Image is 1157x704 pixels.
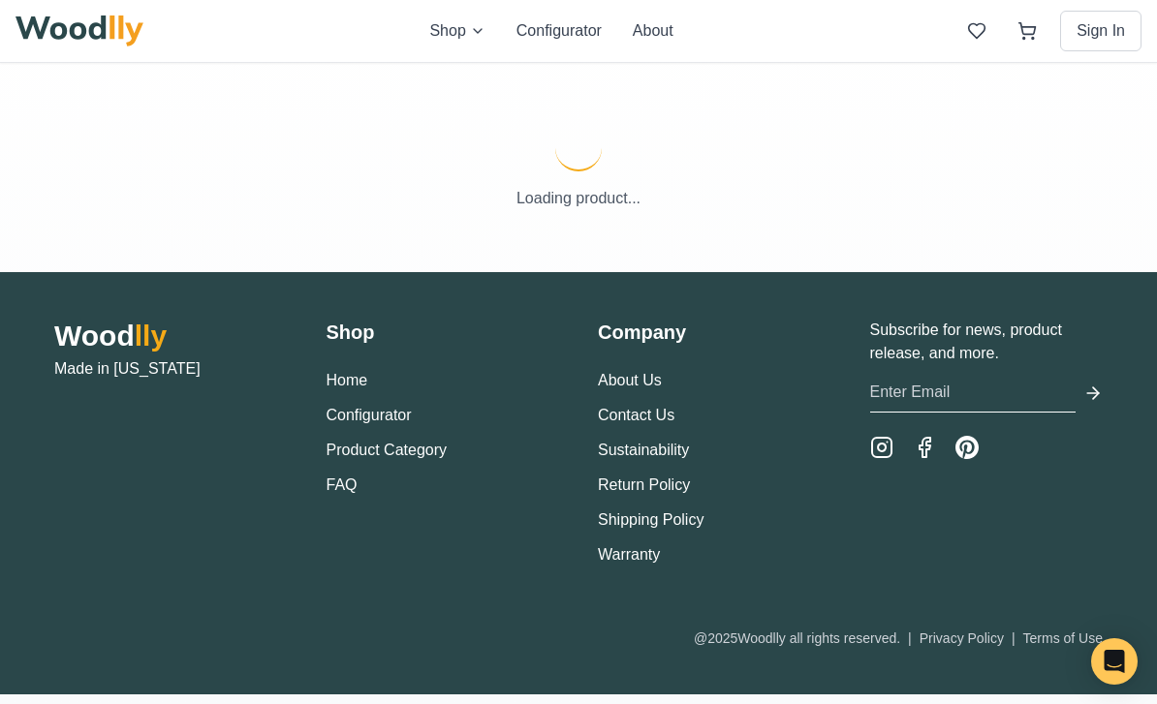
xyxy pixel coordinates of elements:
[598,476,690,493] a: Return Policy
[598,511,704,528] a: Shipping Policy
[908,630,912,646] span: |
[870,436,893,459] a: Instagram
[955,436,979,459] a: Pinterest
[1023,630,1103,646] a: Terms of Use
[870,319,1104,365] p: Subscribe for news, product release, and more.
[598,442,689,458] a: Sustainability
[327,476,358,493] a: FAQ
[1091,638,1138,685] div: Open Intercom Messenger
[327,319,560,346] h3: Shop
[1060,11,1141,51] button: Sign In
[327,404,412,427] button: Configurator
[870,373,1077,413] input: Enter Email
[598,407,674,423] a: Contact Us
[694,628,1103,648] div: @ 2025 Woodlly all rights reserved.
[633,19,673,43] button: About
[54,357,288,381] p: Made in [US_STATE]
[16,187,1141,210] p: Loading product...
[429,19,485,43] button: Shop
[913,436,936,459] a: Facebook
[16,15,143,46] img: Woodlly
[327,442,448,458] a: Product Category
[1012,630,1016,646] span: |
[327,372,368,388] a: Home
[54,319,288,353] h2: Wood
[135,320,167,352] span: lly
[920,630,1004,646] a: Privacy Policy
[598,319,831,346] h3: Company
[598,546,660,563] a: Warranty
[516,19,602,43] button: Configurator
[598,372,662,388] a: About Us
